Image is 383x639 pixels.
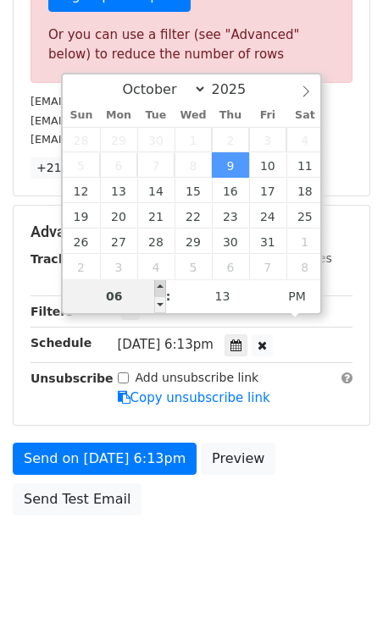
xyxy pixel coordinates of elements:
[286,178,324,203] span: October 18, 2025
[63,127,100,152] span: September 28, 2025
[118,390,270,405] a: Copy unsubscribe link
[100,203,137,229] span: October 20, 2025
[286,203,324,229] span: October 25, 2025
[100,110,137,121] span: Mon
[48,25,335,63] div: Or you can use a filter (see "Advanced" below) to reduce the number of rows
[212,110,249,121] span: Thu
[63,203,100,229] span: October 19, 2025
[31,114,219,127] small: [EMAIL_ADDRESS][DOMAIN_NAME]
[63,152,100,178] span: October 5, 2025
[100,152,137,178] span: October 6, 2025
[137,203,175,229] span: October 21, 2025
[175,203,212,229] span: October 22, 2025
[175,110,212,121] span: Wed
[212,152,249,178] span: October 9, 2025
[31,95,219,107] small: [EMAIL_ADDRESS][DOMAIN_NAME]
[286,229,324,254] span: November 1, 2025
[175,254,212,279] span: November 5, 2025
[63,178,100,203] span: October 12, 2025
[118,337,214,352] span: [DATE] 6:13pm
[31,133,219,146] small: [EMAIL_ADDRESS][DOMAIN_NAME]
[137,110,175,121] span: Tue
[100,229,137,254] span: October 27, 2025
[137,152,175,178] span: October 7, 2025
[249,178,286,203] span: October 17, 2025
[31,336,92,350] strong: Schedule
[175,127,212,152] span: October 1, 2025
[286,254,324,279] span: November 8, 2025
[175,229,212,254] span: October 29, 2025
[31,305,74,318] strong: Filters
[63,229,100,254] span: October 26, 2025
[31,252,87,266] strong: Tracking
[212,127,249,152] span: October 2, 2025
[249,229,286,254] span: October 31, 2025
[249,127,286,152] span: October 3, 2025
[175,178,212,203] span: October 15, 2025
[249,203,286,229] span: October 24, 2025
[13,483,142,515] a: Send Test Email
[63,279,166,313] input: Hour
[298,558,383,639] iframe: Chat Widget
[136,369,259,387] label: Add unsubscribe link
[137,229,175,254] span: October 28, 2025
[249,254,286,279] span: November 7, 2025
[137,254,175,279] span: November 4, 2025
[175,152,212,178] span: October 8, 2025
[249,110,286,121] span: Fri
[207,81,268,97] input: Year
[166,279,171,313] span: :
[201,443,275,475] a: Preview
[100,254,137,279] span: November 3, 2025
[212,229,249,254] span: October 30, 2025
[63,254,100,279] span: November 2, 2025
[137,178,175,203] span: October 14, 2025
[100,127,137,152] span: September 29, 2025
[171,279,275,313] input: Minute
[286,127,324,152] span: October 4, 2025
[31,157,102,179] a: +21 more
[265,250,331,267] label: UTM Codes
[137,127,175,152] span: September 30, 2025
[31,372,114,385] strong: Unsubscribe
[100,178,137,203] span: October 13, 2025
[212,203,249,229] span: October 23, 2025
[31,223,352,241] h5: Advanced
[212,178,249,203] span: October 16, 2025
[274,279,320,313] span: Click to toggle
[63,110,100,121] span: Sun
[286,110,324,121] span: Sat
[212,254,249,279] span: November 6, 2025
[13,443,197,475] a: Send on [DATE] 6:13pm
[249,152,286,178] span: October 10, 2025
[286,152,324,178] span: October 11, 2025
